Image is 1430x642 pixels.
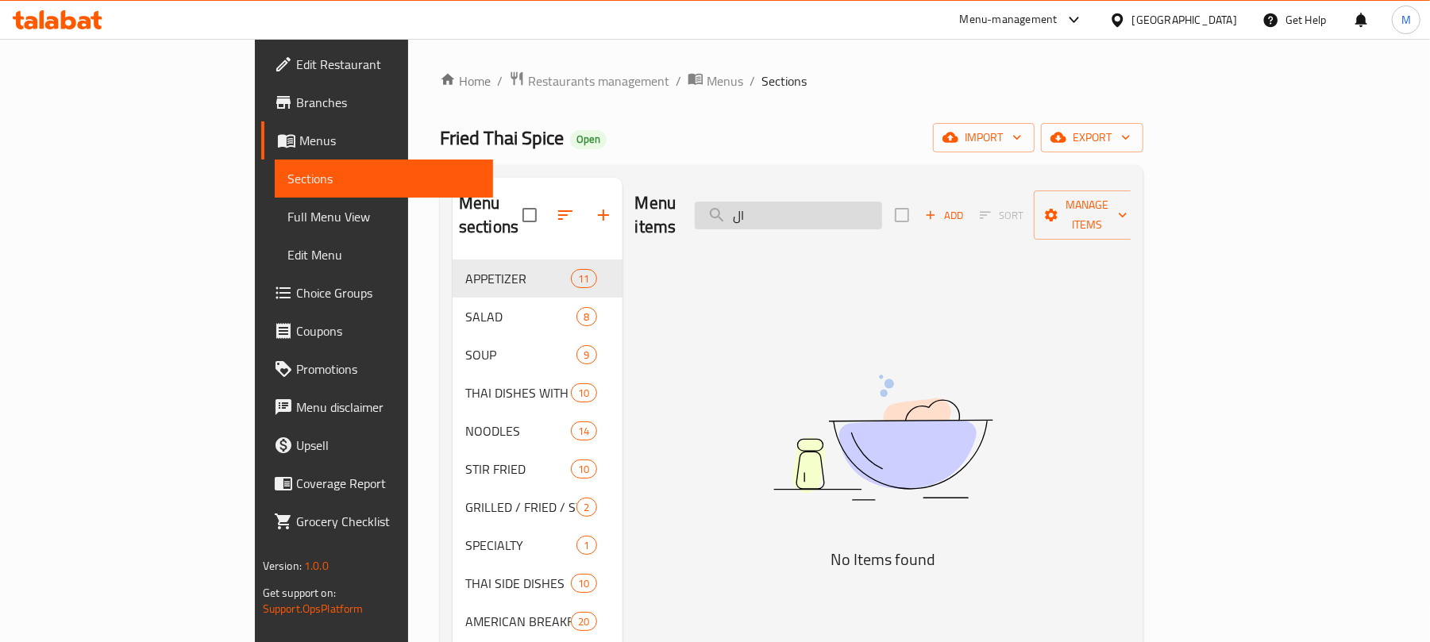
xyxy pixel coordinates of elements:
span: Get support on: [263,582,336,603]
div: items [571,269,596,288]
span: Add item [919,203,969,228]
span: AMERICAN BREAKFAST [465,612,571,631]
span: export [1054,128,1131,148]
span: Edit Menu [287,245,481,264]
div: THAI DISHES WITH RICE10 [453,374,622,412]
button: Add [919,203,969,228]
span: Version: [263,556,302,576]
div: items [576,345,596,364]
span: GRILLED / FRIED / STEAMED / ROASTED [465,498,576,517]
div: GRILLED / FRIED / STEAMED / ROASTED2 [453,488,622,526]
button: import [933,123,1035,152]
button: Manage items [1034,190,1140,240]
a: Full Menu View [275,198,494,236]
span: 14 [572,424,596,439]
div: SPECIALTY1 [453,526,622,564]
div: AMERICAN BREAKFAST20 [453,602,622,640]
span: Add [923,206,966,225]
span: Select section first [969,203,1034,228]
div: NOODLES14 [453,412,622,450]
a: Coupons [261,312,494,350]
span: Menu disclaimer [296,398,481,417]
span: SALAD [465,307,576,326]
span: Grocery Checklist [296,512,481,531]
span: Promotions [296,359,481,379]
span: 11 [572,271,596,286]
a: Edit Restaurant [261,45,494,83]
span: Fried Thai Spice [440,120,564,156]
h5: No Items found [684,547,1081,572]
input: search [695,202,882,229]
span: 2 [577,500,596,515]
li: / [750,71,755,90]
a: Grocery Checklist [261,502,494,540]
a: Sections [275,160,494,198]
span: 1 [577,538,596,553]
span: M [1401,11,1411,29]
div: Open [570,130,607,149]
div: items [571,574,596,593]
span: 8 [577,309,596,325]
a: Menus [688,71,743,91]
div: items [571,612,596,631]
span: 10 [572,386,596,401]
span: Sections [287,169,481,188]
a: Branches [261,83,494,121]
span: NOODLES [465,421,571,440]
span: Coupons [296,321,481,340]
span: Coverage Report [296,474,481,493]
span: Edit Restaurant [296,55,481,74]
h2: Menu items [635,191,676,239]
a: Support.OpsPlatform [263,598,364,619]
div: items [571,459,596,479]
a: Menus [261,121,494,160]
div: items [571,421,596,440]
div: items [576,498,596,517]
span: SOUP [465,345,576,364]
span: Menus [299,131,481,150]
div: items [576,307,596,326]
span: THAI SIDE DISHES [465,574,571,593]
span: 20 [572,614,596,629]
span: Full Menu View [287,207,481,226]
span: Menus [707,71,743,90]
li: / [497,71,503,90]
a: Promotions [261,350,494,388]
button: Add section [584,196,622,234]
img: dish.svg [684,333,1081,543]
a: Choice Groups [261,274,494,312]
span: Choice Groups [296,283,481,302]
div: items [571,383,596,402]
span: 10 [572,576,596,591]
div: Menu-management [960,10,1058,29]
div: THAI SIDE DISHES10 [453,564,622,602]
span: Manage items [1046,195,1127,235]
a: Edit Menu [275,236,494,274]
span: Sections [761,71,807,90]
span: Restaurants management [528,71,669,90]
a: Upsell [261,426,494,464]
a: Restaurants management [509,71,669,91]
span: SPECIALTY [465,536,576,555]
div: STIR FRIED [465,459,571,479]
div: STIR FRIED10 [453,450,622,488]
div: SALAD8 [453,298,622,336]
span: Sort sections [546,196,584,234]
div: SOUP9 [453,336,622,374]
span: Select all sections [513,198,546,232]
div: APPETIZER11 [453,259,622,298]
button: export [1041,123,1143,152]
a: Menu disclaimer [261,388,494,426]
span: APPETIZER [465,269,571,288]
div: [GEOGRAPHIC_DATA] [1132,11,1237,29]
span: import [946,128,1022,148]
span: 1.0.0 [304,556,329,576]
span: Branches [296,93,481,112]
